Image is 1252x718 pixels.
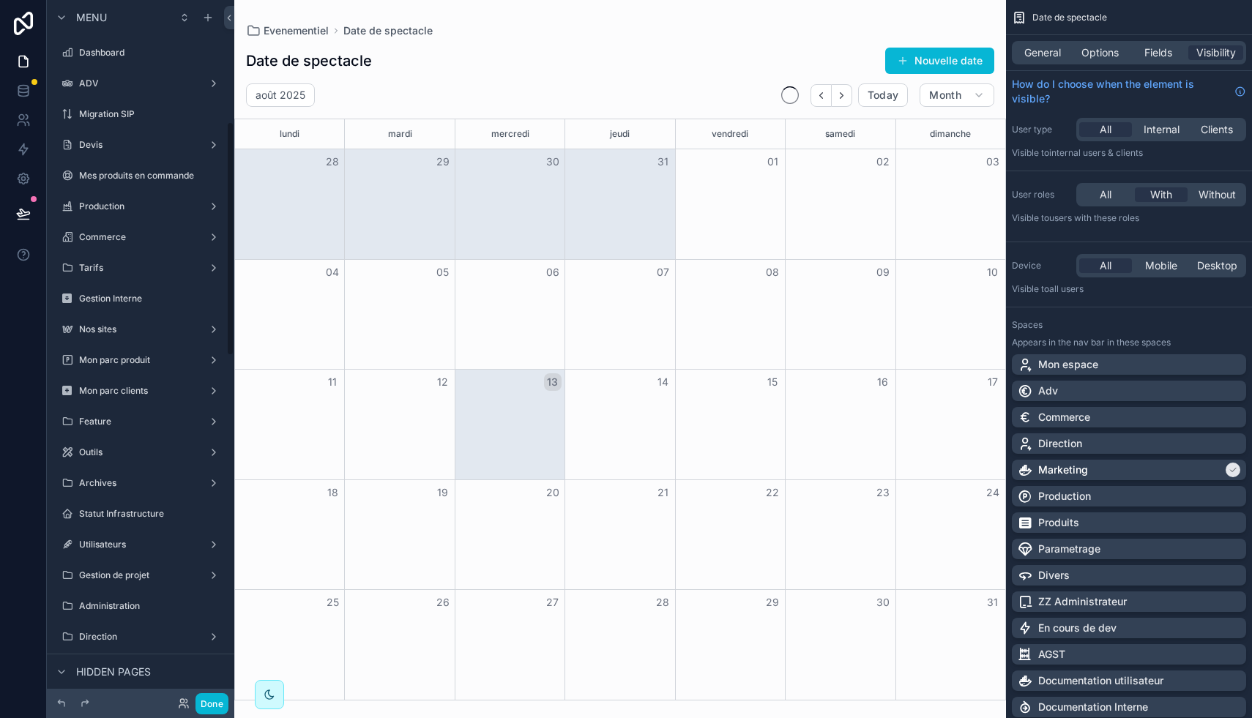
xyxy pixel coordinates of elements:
button: 25 [324,594,341,611]
label: Nos sites [79,324,202,335]
button: 28 [654,594,671,611]
span: General [1024,45,1061,60]
button: 31 [654,153,671,171]
button: 07 [654,263,671,281]
span: Clients [1201,122,1233,137]
button: 15 [764,373,781,391]
button: 30 [544,153,562,171]
span: Without [1199,187,1236,202]
button: 26 [434,594,452,611]
p: Commerce [1038,410,1090,425]
label: Mon parc clients [79,385,202,397]
label: Migration SIP [79,108,223,120]
a: Direction [56,625,226,648]
span: Options [1081,45,1119,60]
a: Administration [56,594,226,618]
label: User type [1012,124,1070,135]
p: Adv [1038,384,1058,398]
span: Date de spectacle [1032,12,1107,23]
label: Gestion Interne [79,293,223,304]
a: Commerce [56,225,226,249]
button: Done [195,693,228,714]
label: Direction [79,631,202,643]
span: Mobile [1145,258,1177,273]
button: 11 [324,373,341,391]
label: Devis [79,139,202,151]
label: Commerce [79,231,202,243]
p: Documentation utilisateur [1038,673,1163,688]
button: 29 [764,594,781,611]
label: Mon parc produit [79,354,202,366]
p: Divers [1038,568,1070,583]
button: 19 [434,484,452,501]
button: 29 [434,153,452,171]
label: User roles [1012,189,1070,201]
span: Internal users & clients [1049,147,1143,158]
label: ADV [79,78,202,89]
a: Gestion Interne [56,287,226,310]
button: 24 [984,484,1002,501]
span: Desktop [1197,258,1237,273]
button: 03 [984,153,1002,171]
span: How do I choose when the element is visible? [1012,77,1229,106]
button: 10 [984,263,1002,281]
button: 05 [434,263,452,281]
button: 09 [874,263,892,281]
button: 01 [764,153,781,171]
span: Hidden pages [76,665,151,679]
p: Visible to [1012,283,1246,295]
button: 08 [764,263,781,281]
a: Nos sites [56,318,226,341]
p: ZZ Administrateur [1038,594,1127,609]
a: Mes produits en commande [56,164,226,187]
p: Direction [1038,436,1082,451]
button: 02 [874,153,892,171]
a: Mon parc produit [56,348,226,372]
button: 30 [874,594,892,611]
span: All [1100,258,1111,273]
a: Production [56,195,226,218]
label: Dashboard [79,47,223,59]
span: all users [1049,283,1084,294]
button: 17 [984,373,1002,391]
button: 21 [654,484,671,501]
a: Migration SIP [56,102,226,126]
button: 04 [324,263,341,281]
label: Archives [79,477,202,489]
span: With [1150,187,1172,202]
button: 27 [544,594,562,611]
button: 28 [324,153,341,171]
label: Feature [79,416,202,427]
button: 22 [764,484,781,501]
a: Dashboard [56,41,226,64]
span: Users with these roles [1049,212,1139,223]
a: Feature [56,410,226,433]
p: Produits [1038,515,1079,530]
p: Appears in the nav bar in these spaces [1012,337,1246,348]
span: All [1100,122,1111,137]
button: 12 [434,373,452,391]
a: ADV [56,72,226,95]
label: Gestion de projet [79,569,202,581]
a: Gestion de projet [56,564,226,587]
a: Tarifs [56,256,226,280]
p: Mon espace [1038,357,1098,372]
button: 20 [544,484,562,501]
p: Production [1038,489,1091,504]
a: Mon parc clients [56,379,226,403]
label: Mes produits en commande [79,170,223,182]
span: Internal [1144,122,1180,137]
button: 23 [874,484,892,501]
a: Outils [56,441,226,464]
p: Marketing [1038,463,1088,477]
button: 14 [654,373,671,391]
label: Spaces [1012,319,1043,331]
label: Outils [79,446,202,458]
span: Fields [1144,45,1172,60]
p: Parametrage [1038,542,1100,556]
label: Device [1012,260,1070,272]
a: Archives [56,471,226,495]
p: AGST [1038,647,1065,662]
button: 06 [544,263,562,281]
a: Utilisateurs [56,533,226,556]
